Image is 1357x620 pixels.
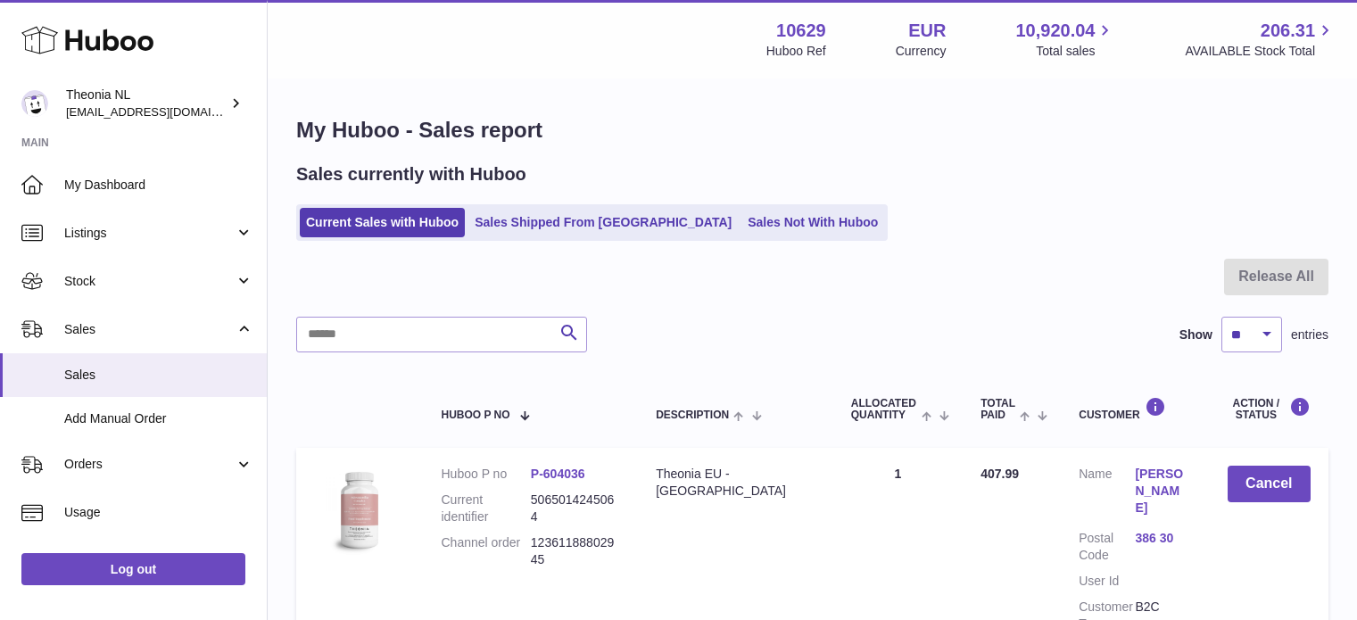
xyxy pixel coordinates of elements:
[1228,466,1311,502] button: Cancel
[1228,397,1311,421] div: Action / Status
[1079,466,1135,521] dt: Name
[531,534,620,568] dd: 12361188802945
[66,87,227,120] div: Theonia NL
[64,177,253,194] span: My Dashboard
[300,208,465,237] a: Current Sales with Huboo
[1036,43,1115,60] span: Total sales
[1135,530,1191,547] a: 386 30
[531,492,620,525] dd: 5065014245064
[314,466,403,555] img: 106291725893222.jpg
[64,225,235,242] span: Listings
[441,492,530,525] dt: Current identifier
[64,410,253,427] span: Add Manual Order
[64,456,235,473] span: Orders
[64,273,235,290] span: Stock
[656,466,815,500] div: Theonia EU - [GEOGRAPHIC_DATA]
[981,467,1019,481] span: 407.99
[296,162,526,186] h2: Sales currently with Huboo
[21,90,48,117] img: info@wholesomegoods.eu
[1291,327,1328,343] span: entries
[296,116,1328,145] h1: My Huboo - Sales report
[1185,43,1336,60] span: AVAILABLE Stock Total
[851,398,917,421] span: ALLOCATED Quantity
[776,19,826,43] strong: 10629
[656,409,729,421] span: Description
[66,104,262,119] span: [EMAIL_ADDRESS][DOMAIN_NAME]
[531,467,585,481] a: P-604036
[468,208,738,237] a: Sales Shipped From [GEOGRAPHIC_DATA]
[1079,530,1135,564] dt: Postal Code
[1079,573,1135,590] dt: User Id
[766,43,826,60] div: Huboo Ref
[64,321,235,338] span: Sales
[896,43,947,60] div: Currency
[1185,19,1336,60] a: 206.31 AVAILABLE Stock Total
[441,409,509,421] span: Huboo P no
[64,504,253,521] span: Usage
[21,553,245,585] a: Log out
[1015,19,1115,60] a: 10,920.04 Total sales
[441,534,530,568] dt: Channel order
[64,367,253,384] span: Sales
[1261,19,1315,43] span: 206.31
[441,466,530,483] dt: Huboo P no
[981,398,1015,421] span: Total paid
[1079,397,1191,421] div: Customer
[908,19,946,43] strong: EUR
[1135,466,1191,517] a: [PERSON_NAME]
[1179,327,1212,343] label: Show
[1015,19,1095,43] span: 10,920.04
[741,208,884,237] a: Sales Not With Huboo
